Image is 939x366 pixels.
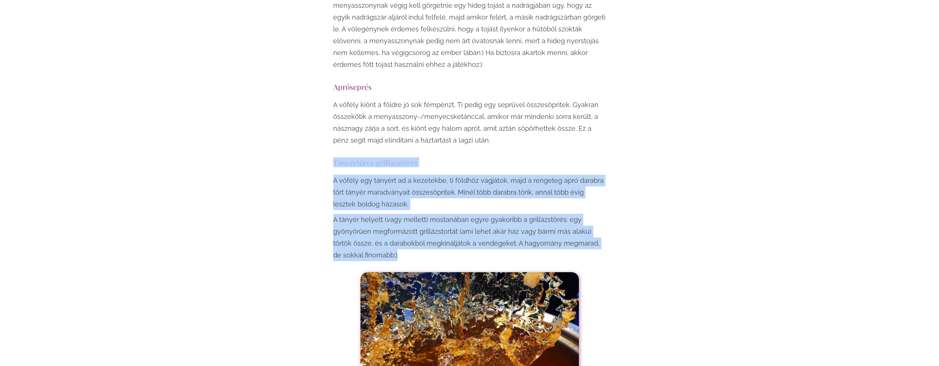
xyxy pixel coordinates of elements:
p: A vőfély kiönt a földre jó sok fémpénzt, Ti pedig egy seprűvel összesöpritek. Gyakran összekötik ... [333,99,606,146]
h3: Apróseprés [333,82,606,92]
p: A vőfély egy tányért ad a kezetekbe, ti földhöz vágjátok, majd a rengeteg apró darabra tört tányé... [333,175,606,210]
p: A tányér helyett (vagy mellett) mostanában egyre gyakoribb a grillázstörés: egy gyönyörűen megfor... [333,214,606,261]
h3: Tányértörés/grillázstörés [333,157,606,167]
